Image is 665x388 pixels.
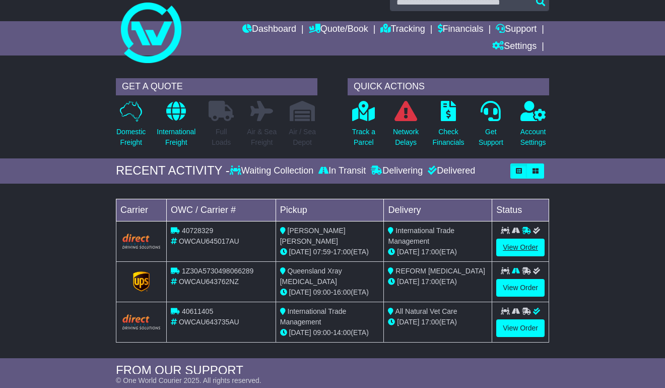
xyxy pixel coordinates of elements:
div: In Transit [316,165,368,177]
a: AccountSettings [520,100,547,153]
span: [DATE] [289,328,311,337]
a: Financials [438,21,484,38]
div: QUICK ACTIONS [348,78,549,95]
p: Get Support [479,127,503,148]
span: Queensland Xray [MEDICAL_DATA] [280,267,342,286]
a: DomesticFreight [116,100,146,153]
span: OWCAU643735AU [179,318,239,326]
div: Delivered [425,165,475,177]
a: Dashboard [242,21,296,38]
span: 07:59 [313,248,331,256]
div: Delivering [368,165,425,177]
span: [DATE] [289,248,311,256]
td: OWC / Carrier # [167,199,276,221]
span: OWCAU645017AU [179,237,239,245]
p: Air & Sea Freight [247,127,277,148]
p: Check Financials [433,127,464,148]
span: [DATE] [289,288,311,296]
span: 17:00 [333,248,351,256]
span: 17:00 [421,318,439,326]
td: Status [492,199,549,221]
a: Track aParcel [352,100,376,153]
p: Air / Sea Depot [289,127,316,148]
a: CheckFinancials [432,100,465,153]
a: GetSupport [478,100,504,153]
span: [DATE] [397,318,419,326]
p: Full Loads [209,127,234,148]
span: 17:00 [421,248,439,256]
a: Settings [492,38,537,56]
a: NetworkDelays [392,100,419,153]
span: 1Z30A5730498066289 [182,267,253,275]
p: Domestic Freight [116,127,146,148]
p: Network Delays [393,127,419,148]
a: Quote/Book [309,21,368,38]
img: Direct.png [122,314,160,329]
span: 17:00 [421,278,439,286]
a: View Order [496,239,545,256]
a: View Order [496,319,545,337]
span: 09:00 [313,328,331,337]
p: International Freight [157,127,195,148]
div: - (ETA) [280,327,380,338]
div: (ETA) [388,247,488,257]
span: © One World Courier 2025. All rights reserved. [116,376,261,384]
span: 14:00 [333,328,351,337]
span: [DATE] [397,278,419,286]
span: 40728329 [182,227,213,235]
a: Support [496,21,537,38]
td: Pickup [276,199,384,221]
span: All Natural Vet Care [395,307,457,315]
div: - (ETA) [280,247,380,257]
div: - (ETA) [280,287,380,298]
td: Carrier [116,199,167,221]
span: 16:00 [333,288,351,296]
span: 40611405 [182,307,213,315]
span: [PERSON_NAME] [PERSON_NAME] [280,227,346,245]
span: 09:00 [313,288,331,296]
p: Track a Parcel [352,127,375,148]
a: View Order [496,279,545,297]
a: Tracking [380,21,425,38]
span: OWCAU643762NZ [179,278,239,286]
span: REFORM [MEDICAL_DATA] [395,267,485,275]
div: (ETA) [388,276,488,287]
td: Delivery [384,199,492,221]
div: (ETA) [388,317,488,327]
div: Waiting Collection [230,165,316,177]
img: Direct.png [122,234,160,249]
img: GetCarrierServiceLogo [133,271,150,292]
div: GET A QUOTE [116,78,317,95]
span: International Trade Management [280,307,347,326]
p: Account Settings [520,127,546,148]
div: RECENT ACTIVITY - [116,163,230,178]
a: InternationalFreight [156,100,196,153]
div: FROM OUR SUPPORT [116,363,549,378]
span: [DATE] [397,248,419,256]
span: International Trade Management [388,227,454,245]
